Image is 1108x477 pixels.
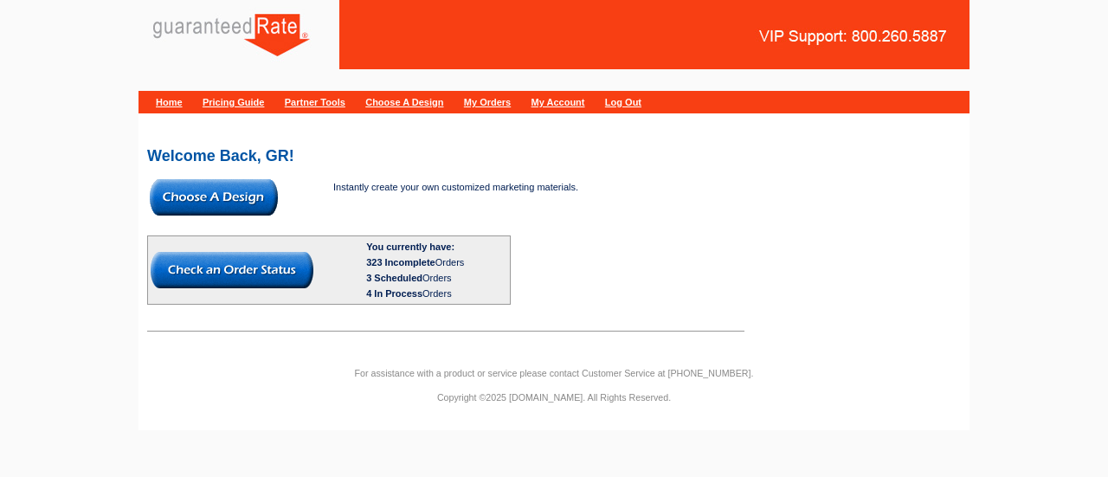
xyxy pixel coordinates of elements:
[366,242,454,252] b: You currently have:
[203,97,265,107] a: Pricing Guide
[333,182,578,192] span: Instantly create your own customized marketing materials.
[138,390,969,405] p: Copyright ©2025 [DOMAIN_NAME]. All Rights Reserved.
[366,273,422,283] span: 3 Scheduled
[531,97,585,107] a: My Account
[366,288,422,299] span: 4 In Process
[150,179,278,216] img: button-choose-design.gif
[605,97,641,107] a: Log Out
[151,252,313,288] img: button-check-order-status.gif
[285,97,345,107] a: Partner Tools
[156,97,183,107] a: Home
[365,97,443,107] a: Choose A Design
[366,257,435,268] span: 323 Incomplete
[138,365,969,381] p: For assistance with a product or service please contact Customer Service at [PHONE_NUMBER].
[464,97,511,107] a: My Orders
[366,255,507,301] div: Orders Orders Orders
[147,148,961,164] h2: Welcome Back, GR!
